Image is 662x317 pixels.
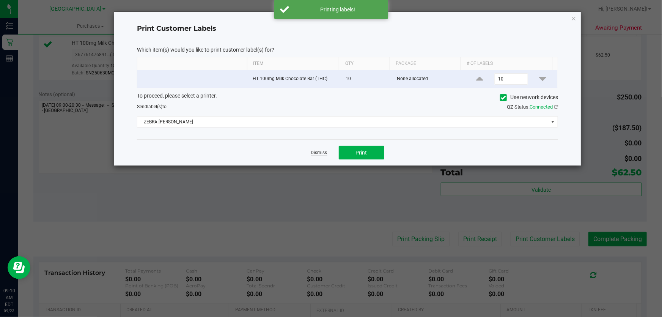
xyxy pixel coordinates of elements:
iframe: Resource center [8,256,30,279]
span: label(s) [147,104,162,109]
span: ZEBRA-[PERSON_NAME] [137,117,548,127]
h4: Print Customer Labels [137,24,558,34]
td: HT 100mg Milk Chocolate Bar (THC) [248,70,341,88]
th: Qty [339,57,389,70]
div: To proceed, please select a printer. [131,92,564,103]
th: Item [247,57,339,70]
span: QZ Status: [507,104,558,110]
span: Print [356,150,367,156]
td: 10 [341,70,392,88]
a: Dismiss [311,150,327,156]
th: # of labels [461,57,553,70]
label: Use network devices [500,93,558,101]
div: Printing labels! [293,6,382,13]
span: Send to: [137,104,168,109]
p: Which item(s) would you like to print customer label(s) for? [137,46,558,53]
button: Print [339,146,384,159]
th: Package [390,57,461,70]
span: Connected [530,104,553,110]
td: None allocated [392,70,464,88]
